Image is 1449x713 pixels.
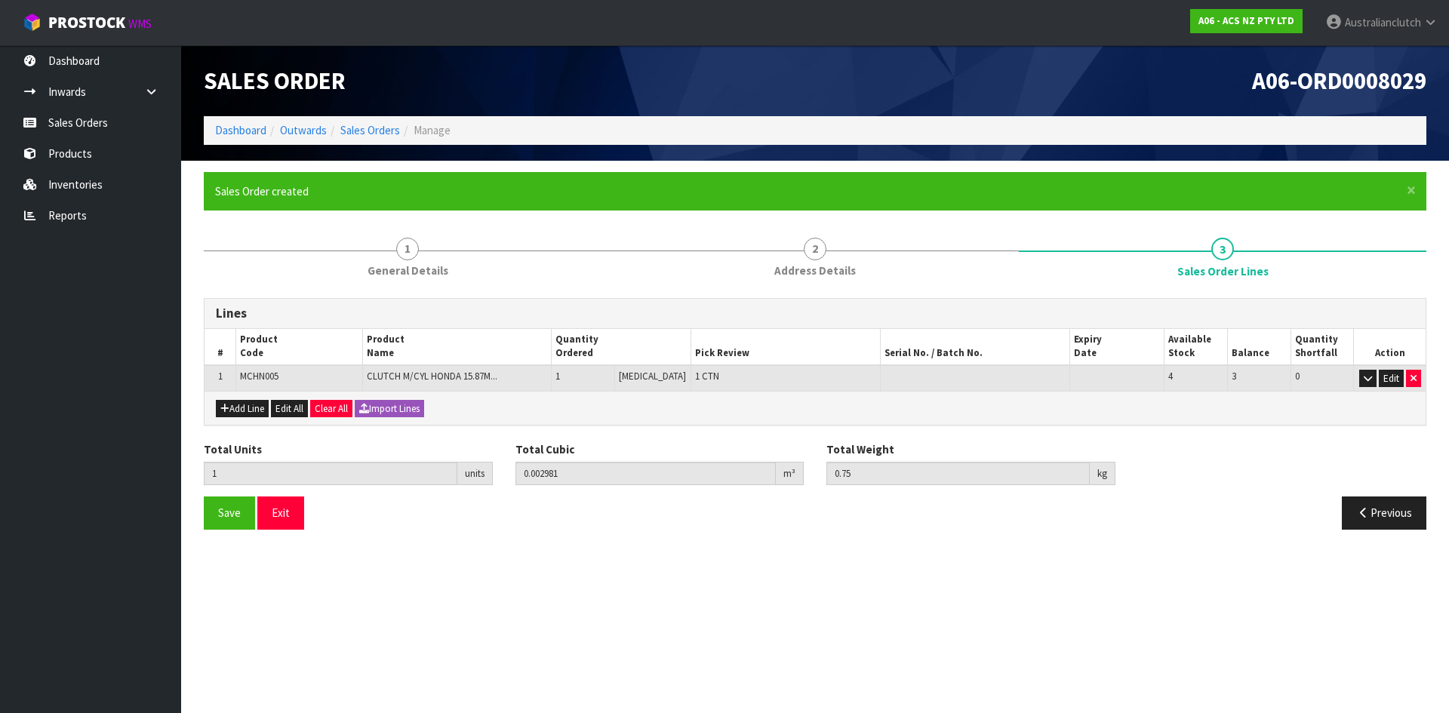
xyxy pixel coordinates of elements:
th: Product Name [362,329,552,365]
span: MCHN005 [240,370,278,383]
th: Product Code [236,329,362,365]
span: 1 [396,238,419,260]
th: # [205,329,236,365]
th: Quantity Ordered [552,329,691,365]
button: Add Line [216,400,269,418]
span: Sales Order Lines [1177,263,1269,279]
th: Action [1354,329,1426,365]
span: 2 [804,238,826,260]
button: Previous [1342,496,1426,529]
span: 3 [1211,238,1234,260]
span: 1 [555,370,560,383]
small: WMS [128,17,152,31]
span: Manage [414,123,451,137]
button: Save [204,496,255,529]
span: Sales Order Lines [204,287,1426,541]
span: Sales Order created [215,184,309,198]
h3: Lines [216,306,1414,321]
span: General Details [368,263,448,278]
span: 1 [218,370,223,383]
button: Edit [1379,370,1404,388]
span: 3 [1232,370,1236,383]
button: Import Lines [355,400,424,418]
div: m³ [776,462,804,486]
a: Outwards [280,123,327,137]
label: Total Units [204,441,262,457]
span: 4 [1168,370,1173,383]
th: Serial No. / Batch No. [881,329,1070,365]
input: Total Units [204,462,457,485]
span: 0 [1295,370,1300,383]
div: units [457,462,493,486]
th: Balance [1228,329,1291,365]
img: cube-alt.png [23,13,42,32]
strong: A06 - ACS NZ PTY LTD [1198,14,1294,27]
a: Sales Orders [340,123,400,137]
button: Exit [257,496,304,529]
span: Save [218,506,241,520]
span: ProStock [48,13,125,32]
th: Available Stock [1164,329,1228,365]
th: Quantity Shortfall [1291,329,1354,365]
div: kg [1090,462,1115,486]
input: Total Cubic [515,462,777,485]
span: 1 CTN [695,370,719,383]
th: Expiry Date [1070,329,1164,365]
input: Total Weight [826,462,1090,485]
button: Edit All [271,400,308,418]
span: Australianclutch [1345,15,1421,29]
span: [MEDICAL_DATA] [619,370,686,383]
label: Total Cubic [515,441,574,457]
span: Address Details [774,263,856,278]
a: Dashboard [215,123,266,137]
label: Total Weight [826,441,894,457]
span: × [1407,180,1416,201]
span: CLUTCH M/CYL HONDA 15.87M... [367,370,497,383]
button: Clear All [310,400,352,418]
span: A06-ORD0008029 [1252,66,1426,96]
th: Pick Review [691,329,881,365]
span: Sales Order [204,66,346,96]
